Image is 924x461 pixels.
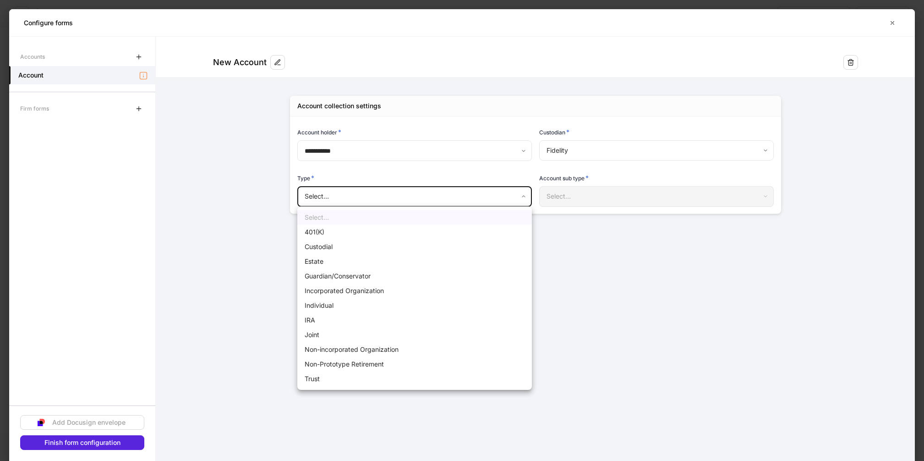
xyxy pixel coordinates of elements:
[297,372,532,386] li: Trust
[297,225,532,239] li: 401(K)
[297,239,532,254] li: Custodial
[297,269,532,283] li: Guardian/Conservator
[297,357,532,372] li: Non-Prototype Retirement
[297,298,532,313] li: Individual
[297,342,532,357] li: Non-incorporated Organization
[297,328,532,342] li: Joint
[297,254,532,269] li: Estate
[297,283,532,298] li: Incorporated Organization
[297,313,532,328] li: IRA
